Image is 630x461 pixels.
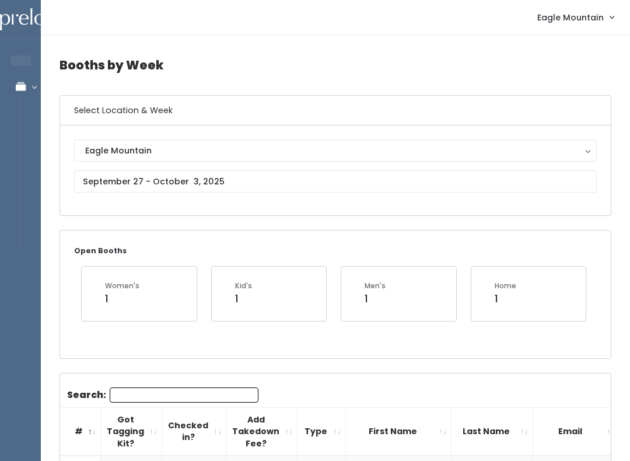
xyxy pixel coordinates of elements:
div: 1 [365,291,386,306]
th: Add Takedown Fee?: activate to sort column ascending [226,407,297,456]
div: 1 [235,291,252,306]
th: Type: activate to sort column ascending [297,407,346,456]
input: Search: [110,387,258,403]
div: Home [495,281,516,291]
span: Eagle Mountain [537,11,604,24]
th: Email: activate to sort column ascending [533,407,619,456]
div: Eagle Mountain [85,144,586,157]
h4: Booths by Week [60,49,611,81]
div: Kid's [235,281,252,291]
th: Checked in?: activate to sort column ascending [162,407,226,456]
th: Last Name: activate to sort column ascending [452,407,533,456]
input: September 27 - October 3, 2025 [74,170,597,193]
div: Women's [105,281,139,291]
label: Search: [67,387,258,403]
h6: Select Location & Week [60,96,611,125]
a: Eagle Mountain [526,5,625,30]
div: 1 [495,291,516,306]
small: Open Booths [74,246,127,256]
th: #: activate to sort column descending [60,407,101,456]
div: 1 [105,291,139,306]
th: First Name: activate to sort column ascending [346,407,452,456]
button: Eagle Mountain [74,139,597,162]
div: Men's [365,281,386,291]
th: Got Tagging Kit?: activate to sort column ascending [101,407,162,456]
